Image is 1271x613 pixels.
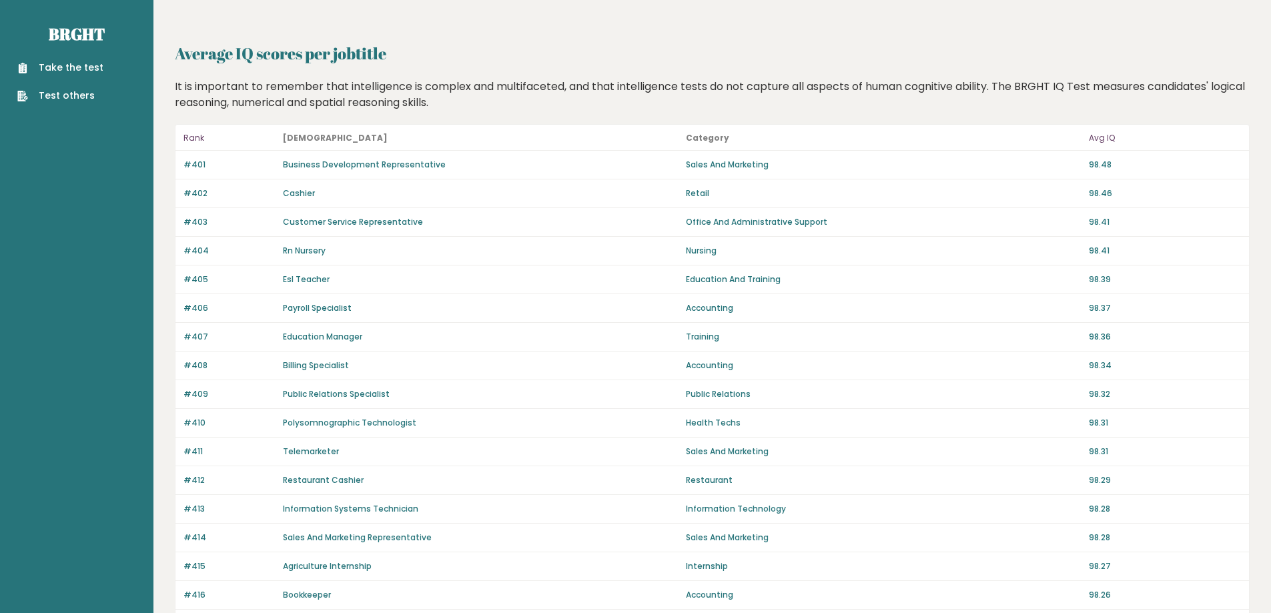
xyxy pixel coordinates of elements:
[686,245,1081,257] p: Nursing
[170,79,1255,111] div: It is important to remember that intelligence is complex and multifaceted, and that intelligence ...
[686,474,1081,486] p: Restaurant
[686,589,1081,601] p: Accounting
[283,360,349,371] a: Billing Specialist
[283,388,390,400] a: Public Relations Specialist
[686,216,1081,228] p: Office And Administrative Support
[283,560,372,572] a: Agriculture Internship
[1089,589,1241,601] p: 98.26
[1089,360,1241,372] p: 98.34
[1089,216,1241,228] p: 98.41
[686,132,729,143] b: Category
[283,159,446,170] a: Business Development Representative
[283,503,418,514] a: Information Systems Technician
[1089,245,1241,257] p: 98.41
[1089,532,1241,544] p: 98.28
[283,273,330,285] a: Esl Teacher
[283,589,331,600] a: Bookkeeper
[283,187,315,199] a: Cashier
[686,331,1081,343] p: Training
[183,474,275,486] p: #412
[283,216,423,227] a: Customer Service Representative
[283,532,432,543] a: Sales And Marketing Representative
[686,360,1081,372] p: Accounting
[17,61,103,75] a: Take the test
[183,560,275,572] p: #415
[686,159,1081,171] p: Sales And Marketing
[1089,187,1241,199] p: 98.46
[686,417,1081,429] p: Health Techs
[183,360,275,372] p: #408
[1089,130,1241,146] p: Avg IQ
[283,331,362,342] a: Education Manager
[183,245,275,257] p: #404
[283,302,352,314] a: Payroll Specialist
[686,302,1081,314] p: Accounting
[183,532,275,544] p: #414
[283,132,388,143] b: [DEMOGRAPHIC_DATA]
[49,23,105,45] a: Brght
[1089,388,1241,400] p: 98.32
[686,503,1081,515] p: Information Technology
[183,388,275,400] p: #409
[686,446,1081,458] p: Sales And Marketing
[17,89,103,103] a: Test others
[686,273,1081,285] p: Education And Training
[686,560,1081,572] p: Internship
[175,41,1250,65] h2: Average IQ scores per jobtitle
[183,159,275,171] p: #401
[686,187,1081,199] p: Retail
[183,302,275,314] p: #406
[1089,302,1241,314] p: 98.37
[183,130,275,146] p: Rank
[283,446,339,457] a: Telemarketer
[183,417,275,429] p: #410
[183,446,275,458] p: #411
[183,503,275,515] p: #413
[183,589,275,601] p: #416
[686,388,1081,400] p: Public Relations
[183,216,275,228] p: #403
[1089,331,1241,343] p: 98.36
[283,417,416,428] a: Polysomnographic Technologist
[183,331,275,343] p: #407
[686,532,1081,544] p: Sales And Marketing
[183,273,275,285] p: #405
[283,474,364,486] a: Restaurant Cashier
[183,187,275,199] p: #402
[1089,417,1241,429] p: 98.31
[1089,503,1241,515] p: 98.28
[1089,474,1241,486] p: 98.29
[1089,273,1241,285] p: 98.39
[1089,560,1241,572] p: 98.27
[283,245,326,256] a: Rn Nursery
[1089,159,1241,171] p: 98.48
[1089,446,1241,458] p: 98.31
